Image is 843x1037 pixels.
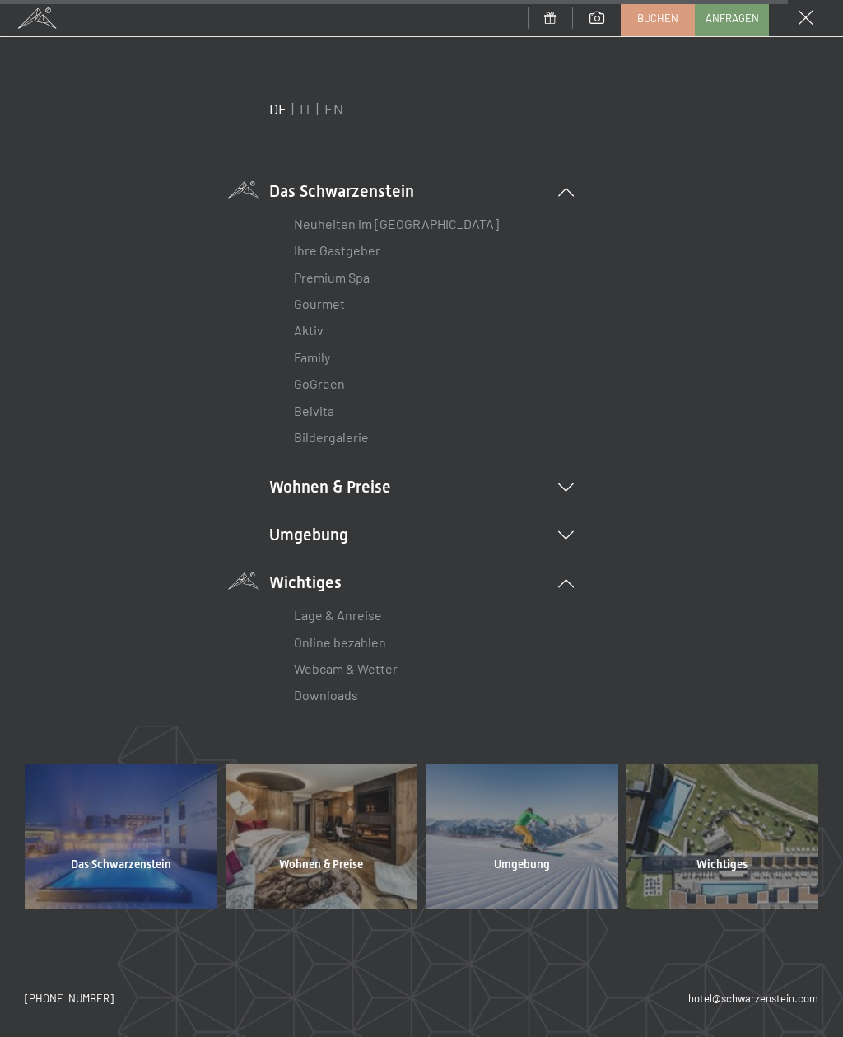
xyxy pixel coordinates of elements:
span: Buchen [637,11,678,26]
a: Webcam & Wetter [294,661,398,676]
a: Buchen [622,1,694,35]
a: Bildergalerie [294,429,369,445]
a: GoGreen [294,376,345,391]
a: Anfragen [696,1,768,35]
span: Anfragen [706,11,759,26]
a: Lage & Anreise [294,607,382,623]
a: Family [294,349,330,365]
a: IT [300,100,312,118]
span: Wichtiges [696,857,748,873]
a: Wichtiges Wellnesshotel Südtirol SCHWARZENSTEIN - Wellnessurlaub in den Alpen, Wandern und Wellness [622,764,823,908]
span: Umgebung [494,857,550,873]
a: Gourmet [294,296,345,311]
span: [PHONE_NUMBER] [25,992,114,1005]
a: Downloads [294,687,358,703]
a: Wohnen & Preise Wellnesshotel Südtirol SCHWARZENSTEIN - Wellnessurlaub in den Alpen, Wandern und ... [221,764,422,908]
a: Ihre Gastgeber [294,242,380,258]
a: Umgebung Wellnesshotel Südtirol SCHWARZENSTEIN - Wellnessurlaub in den Alpen, Wandern und Wellness [421,764,622,908]
a: [PHONE_NUMBER] [25,991,114,1006]
a: Aktiv [294,322,324,338]
a: Premium Spa [294,269,370,285]
a: Online bezahlen [294,634,386,650]
a: DE [269,100,287,118]
a: EN [324,100,343,118]
a: Belvita [294,403,334,418]
span: Das Schwarzenstein [71,857,171,873]
a: Das Schwarzenstein Wellnesshotel Südtirol SCHWARZENSTEIN - Wellnessurlaub in den Alpen, Wandern u... [21,764,221,908]
a: Neuheiten im [GEOGRAPHIC_DATA] [294,216,499,231]
span: Wohnen & Preise [279,857,363,873]
a: hotel@schwarzenstein.com [688,991,818,1006]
